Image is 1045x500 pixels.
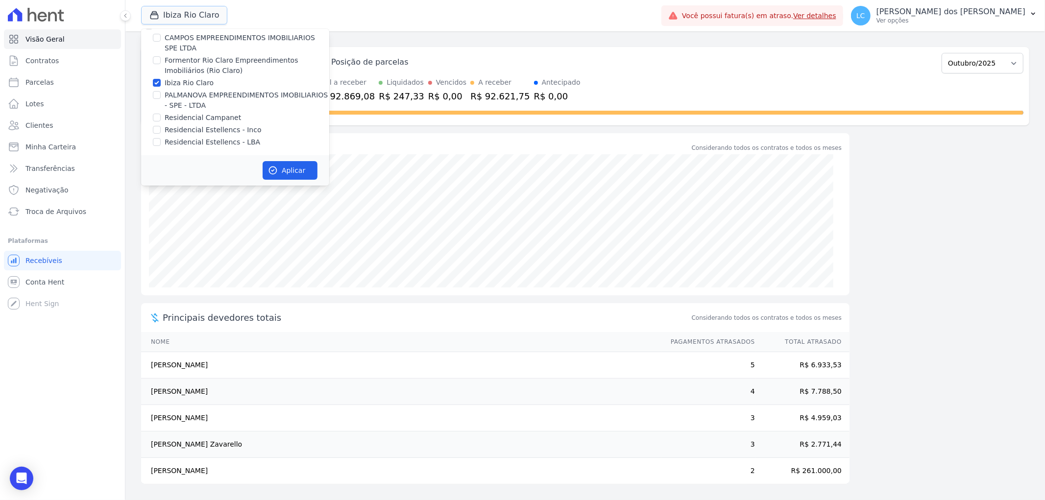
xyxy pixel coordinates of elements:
[331,56,409,68] div: Posição de parcelas
[25,56,59,66] span: Contratos
[4,51,121,71] a: Contratos
[387,77,424,88] div: Liquidados
[25,120,53,130] span: Clientes
[379,90,424,103] div: R$ 247,33
[165,137,260,147] label: Residencial Estellencs - LBA
[843,2,1045,29] button: LC [PERSON_NAME] dos [PERSON_NAME] Ver opções
[755,332,850,352] th: Total Atrasado
[661,332,755,352] th: Pagamentos Atrasados
[165,55,329,76] label: Formentor Rio Claro Empreendimentos Imobiliários (Rio Claro)
[661,405,755,431] td: 3
[141,6,227,24] button: Ibiza Rio Claro
[876,7,1025,17] p: [PERSON_NAME] dos [PERSON_NAME]
[661,458,755,484] td: 2
[4,72,121,92] a: Parcelas
[141,405,661,431] td: [PERSON_NAME]
[165,78,214,88] label: Ibiza Rio Claro
[141,458,661,484] td: [PERSON_NAME]
[263,161,317,180] button: Aplicar
[25,207,86,216] span: Troca de Arquivos
[428,90,466,103] div: R$ 0,00
[8,235,117,247] div: Plataformas
[876,17,1025,24] p: Ver opções
[25,99,44,109] span: Lotes
[534,90,581,103] div: R$ 0,00
[25,142,76,152] span: Minha Carteira
[25,77,54,87] span: Parcelas
[755,379,850,405] td: R$ 7.788,50
[478,77,511,88] div: A receber
[25,185,69,195] span: Negativação
[141,352,661,379] td: [PERSON_NAME]
[755,405,850,431] td: R$ 4.959,03
[4,202,121,221] a: Troca de Arquivos
[793,12,836,20] a: Ver detalhes
[755,458,850,484] td: R$ 261.000,00
[682,11,836,21] span: Você possui fatura(s) em atraso.
[661,352,755,379] td: 5
[4,180,121,200] a: Negativação
[141,431,661,458] td: [PERSON_NAME] Zavarello
[692,143,842,152] div: Considerando todos os contratos e todos os meses
[692,313,842,322] span: Considerando todos os contratos e todos os meses
[141,332,661,352] th: Nome
[4,94,121,114] a: Lotes
[856,12,865,19] span: LC
[165,125,262,135] label: Residencial Estellencs - Inco
[4,251,121,270] a: Recebíveis
[25,256,62,265] span: Recebíveis
[4,159,121,178] a: Transferências
[165,33,329,53] label: CAMPOS EMPREENDIMENTOS IMOBILIARIOS SPE LTDA
[4,29,121,49] a: Visão Geral
[163,311,690,324] span: Principais devedores totais
[165,90,329,111] label: PALMANOVA EMPREENDIMENTOS IMOBILIARIOS - SPE - LTDA
[542,77,581,88] div: Antecipado
[316,77,375,88] div: Total a receber
[141,379,661,405] td: [PERSON_NAME]
[661,431,755,458] td: 3
[755,352,850,379] td: R$ 6.933,53
[25,164,75,173] span: Transferências
[25,34,65,44] span: Visão Geral
[436,77,466,88] div: Vencidos
[755,431,850,458] td: R$ 2.771,44
[4,116,121,135] a: Clientes
[10,467,33,490] div: Open Intercom Messenger
[470,90,530,103] div: R$ 92.621,75
[661,379,755,405] td: 4
[4,272,121,292] a: Conta Hent
[25,277,64,287] span: Conta Hent
[316,90,375,103] div: R$ 92.869,08
[163,141,690,154] div: Saldo devedor total
[4,137,121,157] a: Minha Carteira
[165,113,241,123] label: Residencial Campanet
